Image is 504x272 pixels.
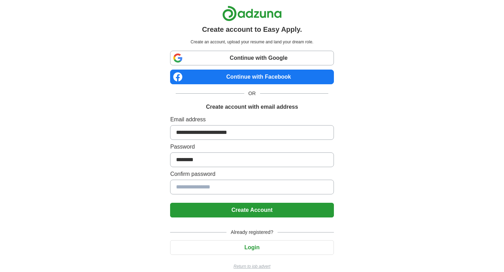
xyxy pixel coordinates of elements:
img: Adzuna logo [222,6,282,21]
label: Password [170,143,334,151]
a: Login [170,244,334,250]
label: Email address [170,115,334,124]
h1: Create account with email address [206,103,298,111]
a: Continue with Google [170,51,334,65]
h1: Create account to Easy Apply. [202,24,302,35]
button: Login [170,240,334,255]
a: Continue with Facebook [170,70,334,84]
span: Already registered? [226,229,277,236]
p: Create an account, upload your resume and land your dream role. [171,39,332,45]
button: Create Account [170,203,334,217]
label: Confirm password [170,170,334,178]
span: OR [244,90,260,97]
a: Return to job advert [170,263,334,270]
